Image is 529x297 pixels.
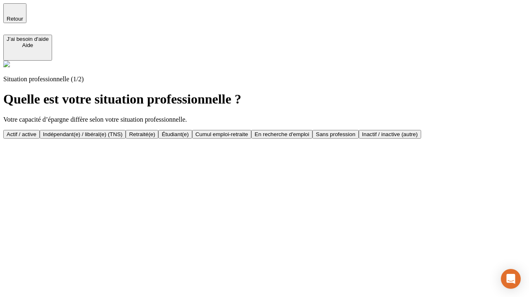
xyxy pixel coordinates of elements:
div: Actif / active [7,131,36,137]
div: Aide [7,42,49,48]
button: Étudiant(e) [158,130,192,139]
p: Votre capacité d’épargne diffère selon votre situation professionnelle. [3,116,526,123]
img: alexis.png [3,61,10,67]
p: Situation professionnelle (1/2) [3,75,526,83]
div: Retraité(e) [129,131,155,137]
div: Sans profession [316,131,355,137]
button: J’ai besoin d'aideAide [3,35,52,61]
h1: Quelle est votre situation professionnelle ? [3,92,526,107]
div: Indépendant(e) / libéral(e) (TNS) [43,131,123,137]
button: Retour [3,3,26,23]
button: Indépendant(e) / libéral(e) (TNS) [40,130,126,139]
button: Retraité(e) [126,130,158,139]
div: Open Intercom Messenger [501,269,521,289]
div: En recherche d'emploi [255,131,309,137]
button: En recherche d'emploi [251,130,312,139]
button: Cumul emploi-retraite [192,130,251,139]
div: Inactif / inactive (autre) [362,131,418,137]
button: Inactif / inactive (autre) [359,130,421,139]
div: Étudiant(e) [162,131,188,137]
span: Retour [7,16,23,22]
div: Cumul emploi-retraite [195,131,248,137]
button: Sans profession [312,130,359,139]
button: Actif / active [3,130,40,139]
div: J’ai besoin d'aide [7,36,49,42]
